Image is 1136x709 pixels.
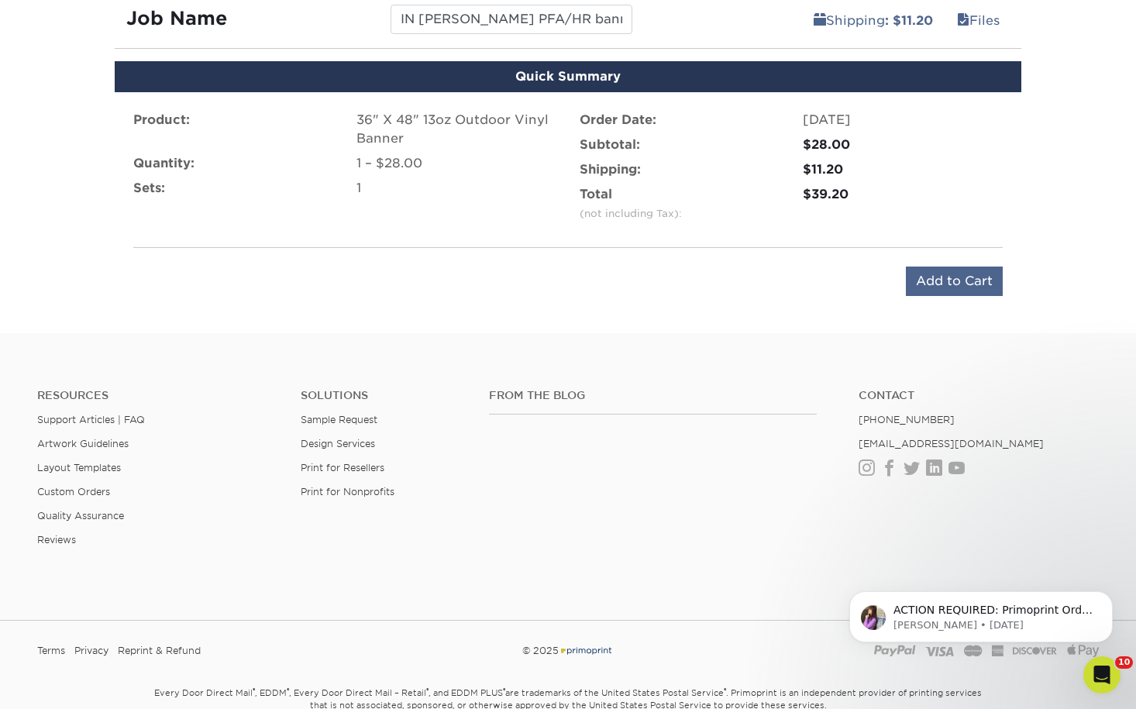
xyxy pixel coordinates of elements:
div: © 2025 [387,639,749,663]
a: Custom Orders [37,486,110,497]
div: 1 [356,179,556,198]
img: Primoprint [559,645,613,656]
sup: ® [503,687,505,694]
a: Artwork Guidelines [37,438,129,449]
a: Support Articles | FAQ [37,414,145,425]
label: Product: [133,111,190,129]
span: shipping [814,13,826,28]
div: Quick Summary [115,61,1021,92]
a: Layout Templates [37,462,121,473]
label: Subtotal: [580,136,640,154]
label: Order Date: [580,111,656,129]
label: Total [580,185,682,222]
div: $11.20 [803,160,1003,179]
a: Print for Resellers [301,462,384,473]
div: [DATE] [803,111,1003,129]
a: Design Services [301,438,375,449]
input: Add to Cart [906,267,1003,296]
a: [EMAIL_ADDRESS][DOMAIN_NAME] [859,438,1044,449]
sup: ® [724,687,726,694]
a: [PHONE_NUMBER] [859,414,955,425]
div: 36" X 48" 13oz Outdoor Vinyl Banner [356,111,556,148]
a: Contact [859,389,1099,402]
a: Privacy [74,639,108,663]
label: Shipping: [580,160,641,179]
h4: Resources [37,389,277,402]
sup: ® [287,687,289,694]
h4: Solutions [301,389,466,402]
div: 1 – $28.00 [356,154,556,173]
iframe: Intercom live chat [1083,656,1121,694]
label: Quantity: [133,154,194,173]
a: Files [947,5,1010,36]
span: files [957,13,969,28]
b: : $11.20 [885,13,933,28]
sup: ® [253,687,255,694]
sup: ® [426,687,429,694]
small: (not including Tax): [580,208,682,219]
input: Enter a job name [391,5,632,34]
a: Quality Assurance [37,510,124,521]
a: Shipping: $11.20 [804,5,943,36]
div: $28.00 [803,136,1003,154]
span: 10 [1115,656,1133,669]
a: Reprint & Refund [118,639,201,663]
a: Terms [37,639,65,663]
a: Reviews [37,534,76,546]
label: Sets: [133,179,165,198]
iframe: Intercom notifications message [826,559,1136,667]
a: Print for Nonprofits [301,486,394,497]
h4: From the Blog [489,389,816,402]
a: Sample Request [301,414,377,425]
div: $39.20 [803,185,1003,204]
strong: Job Name [126,7,227,29]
